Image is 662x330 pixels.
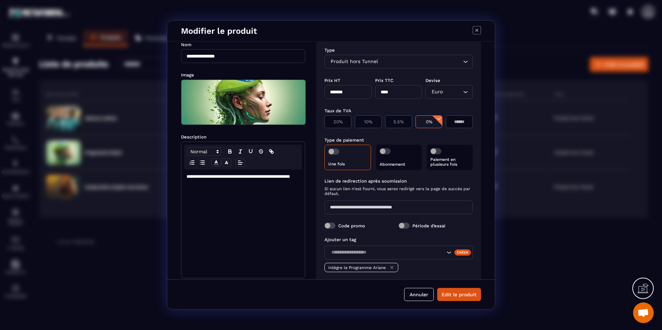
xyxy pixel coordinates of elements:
[430,157,469,167] p: Paiement en plusieurs fois
[412,223,445,228] label: Période d’essai
[389,119,408,124] p: 5.5%
[324,48,335,53] label: Type
[359,119,378,124] p: 10%
[328,119,348,124] p: 20%
[324,246,473,259] div: Search for option
[324,178,473,184] label: Lien de redirection après soumission
[181,134,207,140] label: Description
[181,42,191,47] label: Nom
[328,265,386,270] p: Intègre le Programme Ariane
[181,26,257,36] h4: Modifier le produit
[419,119,439,124] p: 0%
[328,162,367,166] p: Une fois
[181,72,194,78] label: Image
[380,162,419,167] p: Abonnement
[404,288,434,301] button: Annuler
[375,78,393,83] label: Prix TTC
[633,302,654,323] div: Ouvrir le chat
[425,78,440,83] label: Devise
[454,249,471,256] div: Créer
[324,78,340,83] label: Prix HT
[379,58,461,65] input: Search for option
[324,237,356,242] label: Ajouter un tag
[324,108,351,113] label: Taux de TVA
[324,55,473,69] div: Search for option
[430,88,444,96] span: Euro
[324,186,473,196] span: Si aucun lien n'est fourni, vous serez redirigé vers la page de succès par défaut.
[437,288,481,301] button: Edit le produit
[329,249,445,256] input: Search for option
[444,88,461,96] input: Search for option
[329,58,379,65] span: Produit hors Tunnel
[324,137,364,143] label: Type de paiement
[338,223,365,228] label: Code promo
[425,85,473,99] div: Search for option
